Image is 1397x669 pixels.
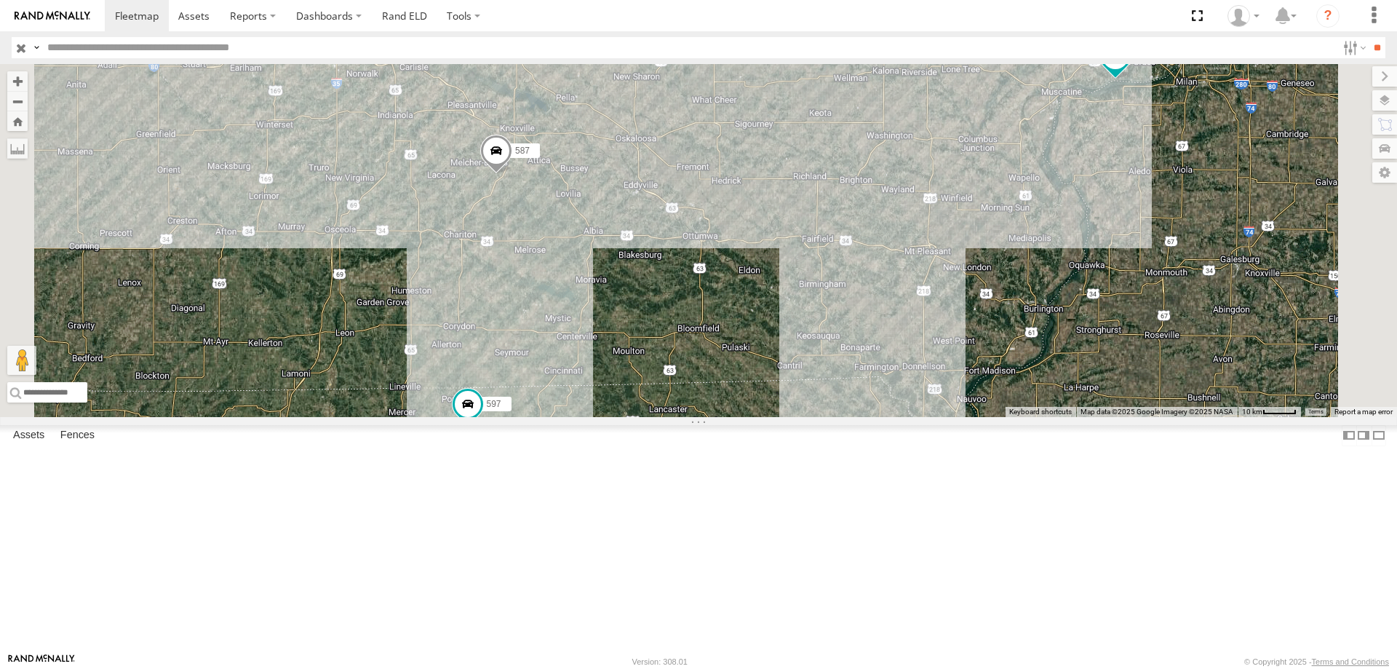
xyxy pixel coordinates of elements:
div: © Copyright 2025 - [1244,657,1389,666]
button: Map Scale: 10 km per 43 pixels [1238,407,1301,417]
label: Dock Summary Table to the Left [1342,425,1356,446]
button: Keyboard shortcuts [1009,407,1072,417]
a: Visit our Website [8,654,75,669]
label: Search Query [31,37,42,58]
img: rand-logo.svg [15,11,90,21]
button: Zoom Home [7,111,28,131]
label: Measure [7,138,28,159]
button: Zoom out [7,91,28,111]
label: Hide Summary Table [1372,425,1386,446]
label: Map Settings [1372,162,1397,183]
div: Version: 308.01 [632,657,688,666]
span: 587 [515,146,530,156]
button: Drag Pegman onto the map to open Street View [7,346,36,375]
label: Search Filter Options [1337,37,1369,58]
span: 597 [487,399,501,409]
span: Map data ©2025 Google Imagery ©2025 NASA [1080,408,1233,416]
i: ? [1316,4,1340,28]
a: Terms (opens in new tab) [1308,409,1324,415]
div: Chase Tanke [1222,5,1265,27]
label: Fences [53,425,102,446]
label: Dock Summary Table to the Right [1356,425,1371,446]
span: 10 km [1242,408,1262,416]
a: Terms and Conditions [1312,657,1389,666]
label: Assets [6,425,52,446]
button: Zoom in [7,71,28,91]
a: Report a map error [1334,408,1393,416]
